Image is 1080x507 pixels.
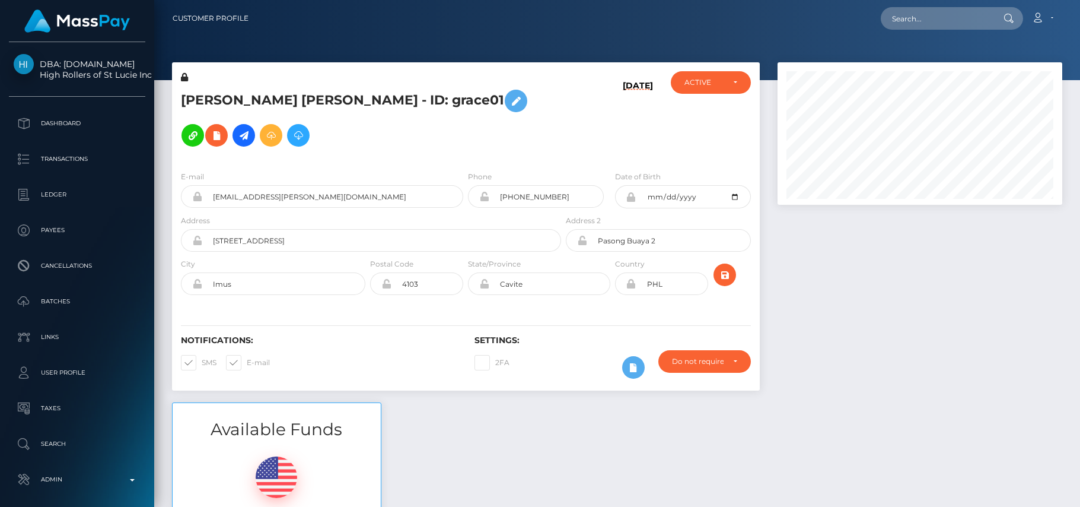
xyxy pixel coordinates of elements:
[370,259,413,270] label: Postal Code
[468,172,492,182] label: Phone
[881,7,992,30] input: Search...
[14,257,141,275] p: Cancellations
[181,216,210,226] label: Address
[566,216,601,226] label: Address 2
[14,471,141,489] p: Admin
[615,259,645,270] label: Country
[14,400,141,417] p: Taxes
[623,81,653,157] h6: [DATE]
[256,457,297,498] img: USD.png
[14,150,141,168] p: Transactions
[9,59,145,80] span: DBA: [DOMAIN_NAME] High Rollers of St Lucie Inc
[181,84,555,153] h5: [PERSON_NAME] [PERSON_NAME] - ID: grace01
[9,180,145,210] a: Ledger
[173,418,381,441] h3: Available Funds
[9,465,145,495] a: Admin
[226,355,270,370] label: E-mail
[9,287,145,316] a: Batches
[14,221,141,239] p: Payees
[232,124,255,147] a: Initiate Payout
[9,429,145,459] a: Search
[474,335,750,346] h6: Settings:
[14,328,141,346] p: Links
[9,109,145,138] a: Dashboard
[9,394,145,423] a: Taxes
[9,144,145,174] a: Transactions
[181,355,216,370] label: SMS
[658,350,751,373] button: Do not require
[9,216,145,245] a: Payees
[173,6,249,31] a: Customer Profile
[9,322,145,352] a: Links
[14,186,141,204] p: Ledger
[14,293,141,310] p: Batches
[181,259,195,270] label: City
[14,364,141,382] p: User Profile
[615,172,661,182] label: Date of Birth
[672,357,724,366] div: Do not require
[14,435,141,453] p: Search
[671,71,751,94] button: ACTIVE
[474,355,509,370] label: 2FA
[468,259,521,270] label: State/Province
[14,54,34,74] img: High Rollers of St Lucie Inc
[9,251,145,281] a: Cancellations
[181,335,457,346] h6: Notifications:
[684,78,724,87] div: ACTIVE
[14,115,141,132] p: Dashboard
[181,172,204,182] label: E-mail
[24,9,130,33] img: MassPay Logo
[9,358,145,388] a: User Profile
